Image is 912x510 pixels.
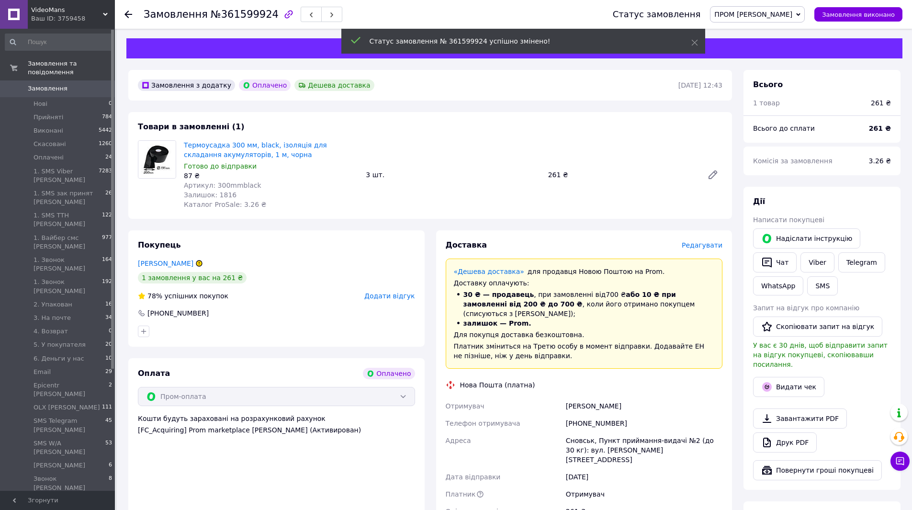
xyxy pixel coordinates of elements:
[753,157,833,165] span: Комісія за замовлення
[753,408,847,429] a: Завантажити PDF
[564,432,724,468] div: Сновськ, Пункт приймання-видачі №2 (до 30 кг): вул. [PERSON_NAME][STREET_ADDRESS]
[544,168,699,181] div: 261 ₴
[34,314,71,322] span: 3. На почте
[138,141,176,178] img: Термоусадка 300 мм, black, ізоляція для складання акумуляторів, 1 м, чорна
[105,300,112,309] span: 16
[109,381,112,398] span: 2
[703,165,722,184] a: Редагувати
[34,234,102,251] span: 1. Вайбер смс [PERSON_NAME]
[34,167,99,184] span: 1. SMS Viber [PERSON_NAME]
[28,59,115,77] span: Замовлення та повідомлення
[753,228,860,249] button: Надіслати інструкцію
[753,460,882,480] button: Повернути гроші покупцеві
[753,304,859,312] span: Запит на відгук про компанію
[102,403,112,412] span: 111
[838,252,885,272] a: Telegram
[105,439,112,456] span: 53
[753,197,765,206] span: Дії
[99,167,112,184] span: 7283
[31,14,115,23] div: Ваш ID: 3759458
[370,36,667,46] div: Статус замовлення № 361599924 успішно змінено!
[211,9,279,20] span: №361599924
[446,490,476,498] span: Платник
[34,354,84,363] span: 6. Деньги у нас
[105,354,112,363] span: 10
[463,319,531,327] span: залишок — Prom.
[102,234,112,251] span: 977
[31,6,103,14] span: VideoMans
[454,341,715,361] div: Платник зміниться на Третю особу в момент відправки. Додавайте ЕН не пізніше, ніж у день відправки.
[34,475,109,492] span: Звонок [PERSON_NAME]
[34,461,85,470] span: [PERSON_NAME]
[138,425,415,435] div: [FC_Acquiring] Prom marketplace [PERSON_NAME] (Активирован)
[446,437,471,444] span: Адреса
[753,432,817,453] a: Друк PDF
[869,125,891,132] b: 261 ₴
[564,415,724,432] div: [PHONE_NUMBER]
[138,414,415,435] div: Кошти будуть зараховані на розрахунковий рахунок
[109,475,112,492] span: 8
[105,368,112,376] span: 29
[294,79,374,91] div: Дешева доставка
[869,157,891,165] span: 3.26 ₴
[814,7,902,22] button: Замовлення виконано
[34,189,105,206] span: 1. SMS зак принят [PERSON_NAME]
[682,241,722,249] span: Редагувати
[147,292,162,300] span: 78%
[105,153,112,162] span: 24
[102,278,112,295] span: 192
[446,473,501,481] span: Дата відправки
[184,181,261,189] span: Артикул: 300mmblack
[890,452,910,471] button: Чат з покупцем
[99,126,112,135] span: 5442
[138,240,181,249] span: Покупець
[138,272,247,283] div: 1 замовлення у вас на 261 ₴
[34,278,102,295] span: 1. Звонок [PERSON_NAME]
[753,252,797,272] button: Чат
[446,419,520,427] span: Телефон отримувача
[34,381,109,398] span: Epicentr [PERSON_NAME]
[753,276,803,295] a: WhatsApp
[34,100,47,108] span: Нові
[138,291,228,301] div: успішних покупок
[109,100,112,108] span: 0
[102,211,112,228] span: 122
[105,417,112,434] span: 45
[454,330,715,340] div: Для покупця доставка безкоштовна.
[184,201,266,208] span: Каталог ProSale: 3.26 ₴
[99,140,112,148] span: 1260
[105,340,112,349] span: 20
[144,9,208,20] span: Замовлення
[34,153,64,162] span: Оплачені
[146,308,210,318] div: [PHONE_NUMBER]
[34,439,105,456] span: SMS W/A [PERSON_NAME]
[184,162,257,170] span: Готово до відправки
[138,122,245,131] span: Товари в замовленні (1)
[363,368,415,379] div: Оплачено
[105,189,112,206] span: 26
[753,125,815,132] span: Всього до сплати
[34,327,68,336] span: 4. Возврат
[124,10,132,19] div: Повернутися назад
[239,79,291,91] div: Оплачено
[458,380,538,390] div: Нова Пошта (платна)
[454,290,715,318] li: , при замовленні від 700 ₴ , коли його отримано покупцем (списуються з [PERSON_NAME]);
[613,10,701,19] div: Статус замовлення
[184,191,236,199] span: Залишок: 1816
[564,468,724,486] div: [DATE]
[184,171,358,181] div: 87 ₴
[34,140,66,148] span: Скасовані
[463,291,534,298] span: 30 ₴ — продавець
[184,141,327,159] a: Термоусадка 300 мм, black, ізоляція для складання акумуляторів, 1 м, чорна
[564,486,724,503] div: Отримувач
[34,300,72,309] span: 2. Упакован
[446,240,487,249] span: Доставка
[454,278,715,288] div: Доставку оплачують:
[678,81,722,89] time: [DATE] 12:43
[753,341,888,368] span: У вас є 30 днів, щоб відправити запит на відгук покупцеві, скопіювавши посилання.
[871,98,891,108] div: 261 ₴
[34,126,63,135] span: Виконані
[753,377,824,397] button: Видати чек
[34,113,63,122] span: Прийняті
[138,260,193,267] a: [PERSON_NAME]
